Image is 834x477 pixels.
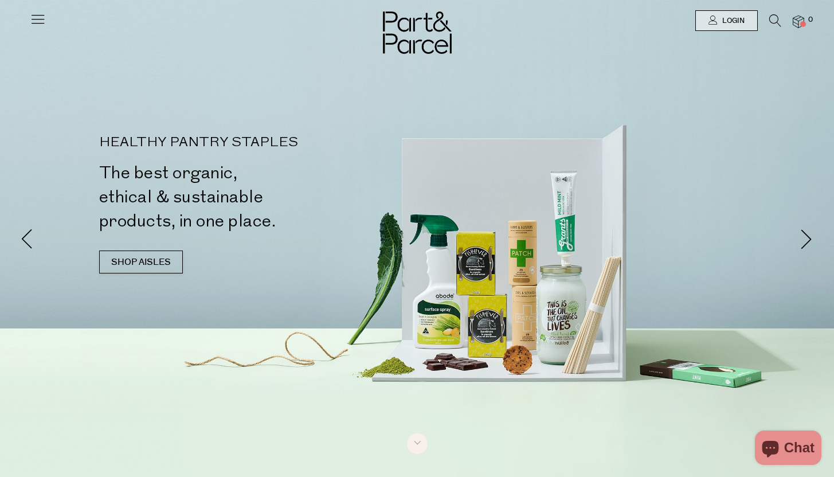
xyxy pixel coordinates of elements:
a: 0 [793,15,804,28]
span: Login [719,16,745,26]
a: Login [695,10,758,31]
img: Part&Parcel [383,11,452,54]
p: HEALTHY PANTRY STAPLES [99,136,422,150]
h2: The best organic, ethical & sustainable products, in one place. [99,161,422,233]
inbox-online-store-chat: Shopify online store chat [751,431,825,468]
span: 0 [805,15,816,25]
a: SHOP AISLES [99,251,183,273]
